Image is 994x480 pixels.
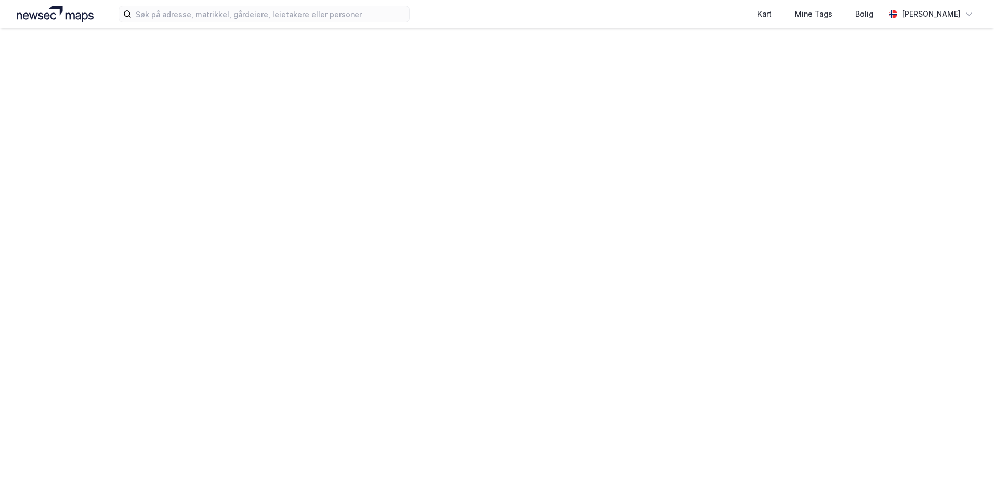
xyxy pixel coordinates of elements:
[17,6,94,22] img: logo.a4113a55bc3d86da70a041830d287a7e.svg
[795,8,832,20] div: Mine Tags
[901,8,961,20] div: [PERSON_NAME]
[132,6,409,22] input: Søk på adresse, matrikkel, gårdeiere, leietakere eller personer
[942,430,994,480] iframe: Chat Widget
[757,8,772,20] div: Kart
[855,8,873,20] div: Bolig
